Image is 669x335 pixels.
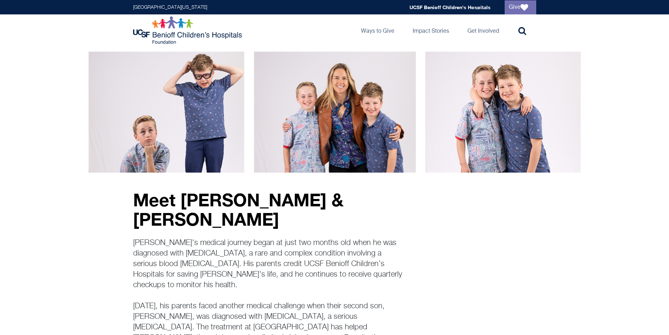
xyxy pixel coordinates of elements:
a: UCSF Benioff Children's Hospitals [409,4,491,10]
a: Give [505,0,536,14]
a: Get Involved [462,14,505,46]
a: Ways to Give [355,14,400,46]
img: Logo for UCSF Benioff Children's Hospitals Foundation [133,16,244,44]
a: [GEOGRAPHIC_DATA][US_STATE] [133,5,207,10]
a: Impact Stories [407,14,455,46]
p: Meet [PERSON_NAME] & [PERSON_NAME] [133,190,404,229]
